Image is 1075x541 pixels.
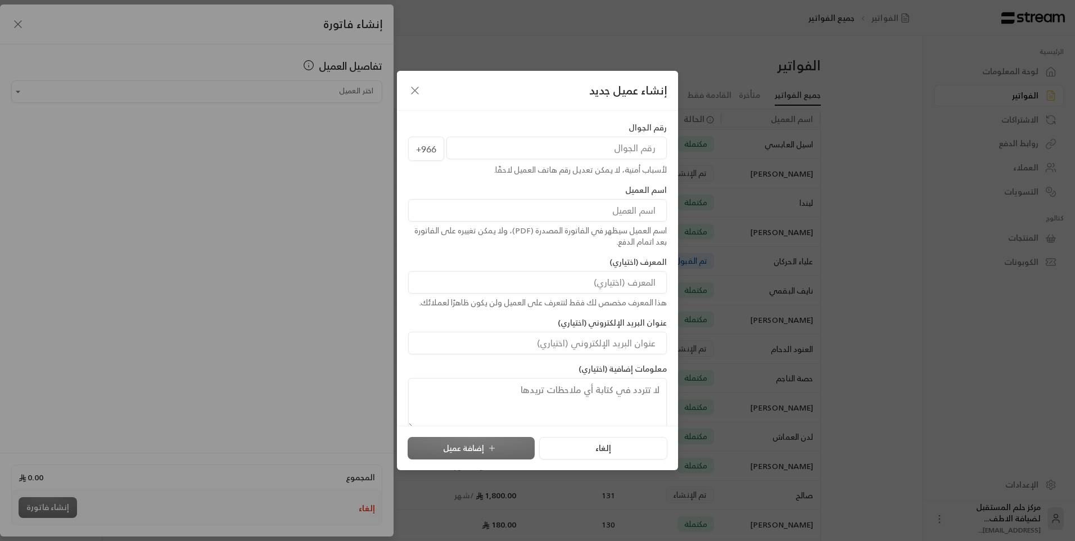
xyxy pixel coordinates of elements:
input: رقم الجوال [446,137,667,159]
button: إلغاء [539,437,667,459]
div: اسم العميل سيظهر في الفاتورة المصدرة (PDF)، ولا يمكن تغييره على الفاتورة بعد اتمام الدفع. [408,225,667,247]
input: المعرف (اختياري) [408,271,667,294]
div: هذا المعرف مخصص لك فقط لتتعرف على العميل ولن يكون ظاهرًا لعملائك. [408,297,667,308]
label: عنوان البريد الإلكتروني (اختياري) [558,317,667,328]
label: المعرف (اختياري) [609,256,667,268]
span: +966 [408,137,444,161]
label: اسم العميل [625,184,667,196]
input: اسم العميل [408,199,667,222]
div: لأسباب أمنية، لا يمكن تعديل رقم هاتف العميل لاحقًا. [408,164,667,175]
span: إنشاء عميل جديد [589,82,667,99]
label: معلومات إضافية (اختياري) [579,363,667,375]
input: عنوان البريد الإلكتروني (اختياري) [408,332,667,354]
label: رقم الجوال [629,122,667,133]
